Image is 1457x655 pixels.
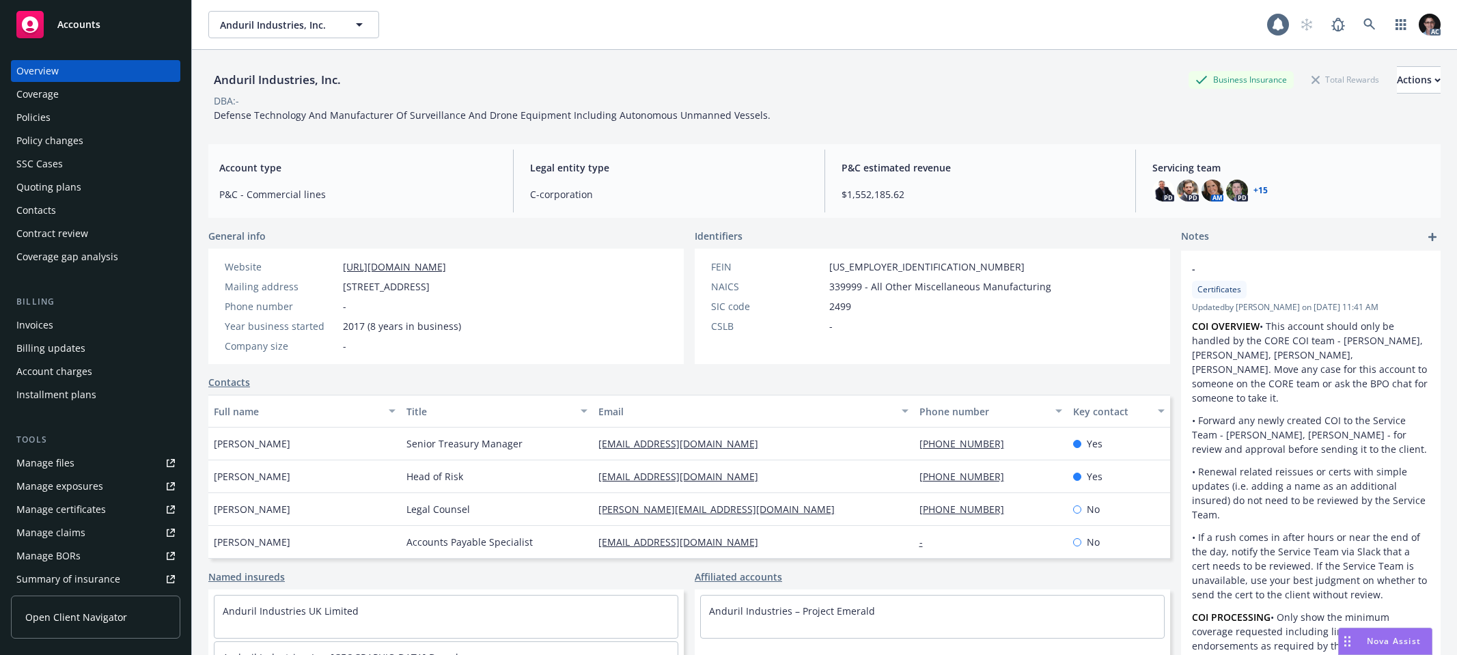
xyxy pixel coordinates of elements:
span: Legal entity type [530,161,807,175]
a: Anduril Industries UK Limited [223,604,359,617]
div: Billing updates [16,337,85,359]
a: Accounts [11,5,180,44]
div: CSLB [711,319,824,333]
a: Coverage gap analysis [11,246,180,268]
span: No [1087,535,1100,549]
a: Switch app [1387,11,1415,38]
div: Summary of insurance [16,568,120,590]
div: Quoting plans [16,176,81,198]
a: SSC Cases [11,153,180,175]
span: Account type [219,161,497,175]
span: [PERSON_NAME] [214,535,290,549]
div: Manage BORs [16,545,81,567]
span: C-corporation [530,187,807,201]
div: Drag to move [1339,628,1356,654]
button: Phone number [914,395,1068,428]
div: Billing [11,295,180,309]
div: Year business started [225,319,337,333]
div: Manage certificates [16,499,106,520]
span: Legal Counsel [406,502,470,516]
strong: COI OVERVIEW [1192,320,1260,333]
span: P&C - Commercial lines [219,187,497,201]
div: Full name [214,404,380,419]
span: No [1087,502,1100,516]
div: Account charges [16,361,92,382]
a: Manage BORs [11,545,180,567]
a: Coverage [11,83,180,105]
div: Title [406,404,573,419]
div: Website [225,260,337,274]
a: [EMAIL_ADDRESS][DOMAIN_NAME] [598,470,769,483]
a: [PERSON_NAME][EMAIL_ADDRESS][DOMAIN_NAME] [598,503,846,516]
div: Contacts [16,199,56,221]
div: Policies [16,107,51,128]
div: Actions [1397,67,1441,93]
div: Anduril Industries, Inc. [208,71,346,89]
span: 2017 (8 years in business) [343,319,461,333]
button: Title [401,395,594,428]
span: P&C estimated revenue [842,161,1119,175]
a: Anduril Industries – Project Emerald [709,604,875,617]
a: [EMAIL_ADDRESS][DOMAIN_NAME] [598,437,769,450]
div: Phone number [225,299,337,313]
div: SIC code [711,299,824,313]
a: Contacts [11,199,180,221]
div: Total Rewards [1305,71,1386,88]
a: +15 [1253,186,1268,195]
div: Phone number [919,404,1047,419]
span: Accounts Payable Specialist [406,535,533,549]
a: Contract review [11,223,180,245]
span: [STREET_ADDRESS] [343,279,430,294]
img: photo [1152,180,1174,201]
a: Policy changes [11,130,180,152]
img: photo [1226,180,1248,201]
span: Identifiers [695,229,743,243]
a: Invoices [11,314,180,336]
span: Accounts [57,19,100,30]
div: Coverage [16,83,59,105]
p: • This account should only be handled by the CORE COI team - [PERSON_NAME], [PERSON_NAME], [PERSO... [1192,319,1430,405]
a: [EMAIL_ADDRESS][DOMAIN_NAME] [598,535,769,548]
a: Start snowing [1293,11,1320,38]
div: NAICS [711,279,824,294]
div: FEIN [711,260,824,274]
a: Manage files [11,452,180,474]
span: - [343,299,346,313]
span: - [343,339,346,353]
div: Email [598,404,893,419]
div: Manage exposures [16,475,103,497]
div: Key contact [1073,404,1150,419]
span: Senior Treasury Manager [406,436,523,451]
div: Mailing address [225,279,337,294]
div: Tools [11,433,180,447]
div: Business Insurance [1189,71,1294,88]
a: - [919,535,934,548]
a: Manage exposures [11,475,180,497]
img: photo [1177,180,1199,201]
a: Account charges [11,361,180,382]
span: Yes [1087,436,1102,451]
div: Coverage gap analysis [16,246,118,268]
span: Notes [1181,229,1209,245]
div: Installment plans [16,384,96,406]
a: Contacts [208,375,250,389]
a: [PHONE_NUMBER] [919,503,1015,516]
a: Billing updates [11,337,180,359]
a: Quoting plans [11,176,180,198]
p: • Forward any newly created COI to the Service Team - [PERSON_NAME], [PERSON_NAME] - for review a... [1192,413,1430,456]
img: photo [1202,180,1223,201]
a: [URL][DOMAIN_NAME] [343,260,446,273]
a: Installment plans [11,384,180,406]
a: [PHONE_NUMBER] [919,437,1015,450]
a: Manage certificates [11,499,180,520]
a: [PHONE_NUMBER] [919,470,1015,483]
a: Named insureds [208,570,285,584]
span: [US_EMPLOYER_IDENTIFICATION_NUMBER] [829,260,1025,274]
a: Affiliated accounts [695,570,782,584]
div: Manage claims [16,522,85,544]
div: DBA: - [214,94,239,108]
span: [PERSON_NAME] [214,502,290,516]
button: Email [593,395,913,428]
a: Manage claims [11,522,180,544]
